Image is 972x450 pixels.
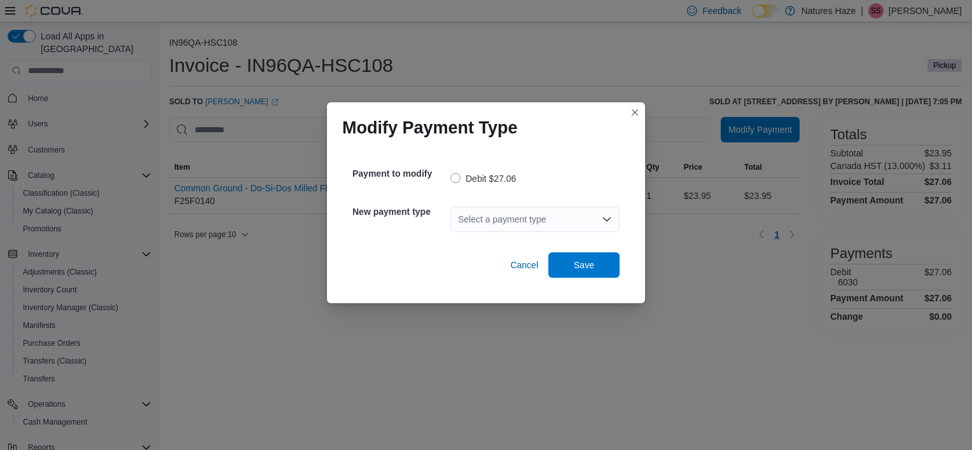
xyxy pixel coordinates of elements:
button: Cancel [505,252,543,278]
h1: Modify Payment Type [342,118,518,138]
button: Closes this modal window [627,105,642,120]
label: Debit $27.06 [450,171,516,186]
span: Cancel [510,259,538,271]
span: Save [574,259,594,271]
h5: Payment to modify [352,161,448,186]
button: Open list of options [602,214,612,224]
button: Save [548,252,620,278]
h5: New payment type [352,199,448,224]
input: Accessible screen reader label [458,212,459,227]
